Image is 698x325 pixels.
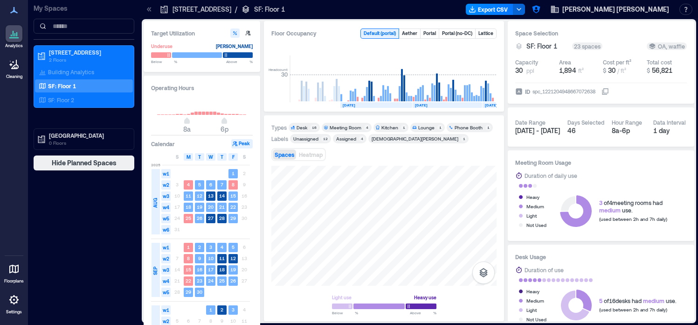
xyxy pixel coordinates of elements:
[612,119,642,126] div: Hour Range
[532,87,596,96] div: spc_1221204948667072638
[208,153,213,161] span: W
[2,22,26,51] a: Analytics
[526,42,568,51] button: SF: Floor 1
[48,96,74,104] p: SF: Floor 2
[161,276,171,286] span: w4
[161,265,171,275] span: w3
[608,66,615,74] span: 30
[151,162,160,168] span: 2025
[359,136,365,141] div: 4
[187,255,190,261] text: 8
[599,207,621,213] span: medium
[208,267,214,272] text: 17
[525,87,530,96] span: ID
[653,119,686,126] div: Data Interval
[161,169,171,178] span: w1
[599,216,667,222] span: (used between 2h and 7h daily)
[219,204,225,210] text: 21
[567,119,604,126] div: Days Selected
[48,82,76,90] p: SF: Floor 1
[209,244,212,250] text: 3
[161,225,171,234] span: w6
[466,4,513,15] button: Export CSV
[151,28,253,38] h3: Target Utilization
[515,66,555,75] button: 30 ppl
[161,288,171,297] span: w5
[209,182,212,187] text: 6
[603,58,631,66] div: Cost per ft²
[599,199,667,214] div: of 4 meeting rooms had use.
[219,278,225,283] text: 25
[161,214,171,223] span: w5
[151,83,253,92] h3: Operating Hours
[297,124,307,131] div: Desk
[299,151,323,158] span: Heatmap
[232,153,235,161] span: F
[187,244,190,250] text: 1
[209,307,212,312] text: 1
[439,29,475,38] button: Portal (no-DC)
[49,56,127,64] p: 2 Floors
[219,215,225,221] text: 28
[515,158,687,167] h3: Meeting Room Usage
[4,278,24,284] p: Floorplans
[232,244,235,250] text: 5
[361,29,399,38] button: Default (portal)
[161,305,171,315] span: w1
[567,126,604,135] div: 46
[526,42,557,51] span: SF: Floor 1
[332,293,352,302] div: Light use
[603,66,643,75] button: $ 30 / ft²
[418,124,435,131] div: Lounge
[183,125,191,133] span: 8a
[321,136,329,141] div: 12
[515,66,523,75] span: 30
[221,182,223,187] text: 7
[231,139,253,148] button: Peak
[601,88,609,95] button: IDspc_1221204948667072638
[332,310,358,316] span: Below %
[197,204,202,210] text: 19
[219,255,225,261] text: 11
[151,139,175,148] h3: Calendar
[161,203,171,212] span: w4
[336,135,356,142] div: Assigned
[2,53,26,82] a: Cleaning
[421,29,439,38] button: Portal
[198,182,201,187] text: 5
[310,125,318,130] div: 16
[49,132,127,139] p: [GEOGRAPHIC_DATA]
[34,155,134,170] button: Hide Planned Spaces
[161,243,171,252] span: w1
[485,103,498,107] text: [DATE]
[221,153,223,161] span: T
[186,215,191,221] text: 25
[186,267,191,272] text: 15
[186,278,191,283] text: 22
[515,58,538,66] div: Capacity
[410,310,436,316] span: Above %
[230,193,236,198] text: 15
[526,305,537,315] div: Light
[198,244,201,250] text: 2
[381,124,398,131] div: Kitchen
[525,171,577,180] div: Duration of daily use
[219,193,225,198] text: 14
[152,267,159,275] span: SEP
[275,151,294,158] span: Spaces
[271,124,287,131] div: Types
[208,204,214,210] text: 20
[578,67,584,74] span: ft²
[219,267,225,272] text: 18
[401,125,407,130] div: 1
[515,127,560,134] span: [DATE] - [DATE]
[455,124,483,131] div: Phone Booth
[643,297,664,304] span: medium
[187,153,191,161] span: M
[232,307,235,312] text: 3
[559,66,576,74] span: 1,894
[197,215,202,221] text: 26
[230,204,236,210] text: 22
[273,149,296,160] button: Spaces
[161,191,171,201] span: w3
